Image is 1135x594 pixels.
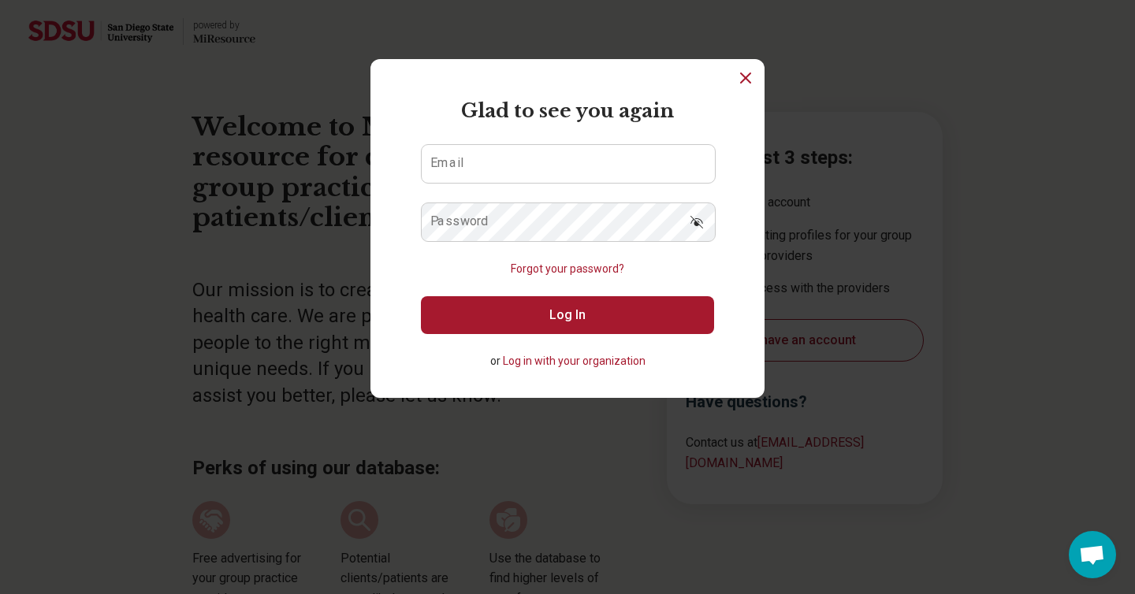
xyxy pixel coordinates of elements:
[370,59,765,398] section: Login Dialog
[430,215,489,228] label: Password
[430,157,463,169] label: Email
[421,97,714,125] h2: Glad to see you again
[421,296,714,334] button: Log In
[511,261,624,277] button: Forgot your password?
[503,353,646,369] button: Log in with your organization
[421,353,714,369] p: or
[736,69,755,87] button: Dismiss
[679,202,714,240] button: Show password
